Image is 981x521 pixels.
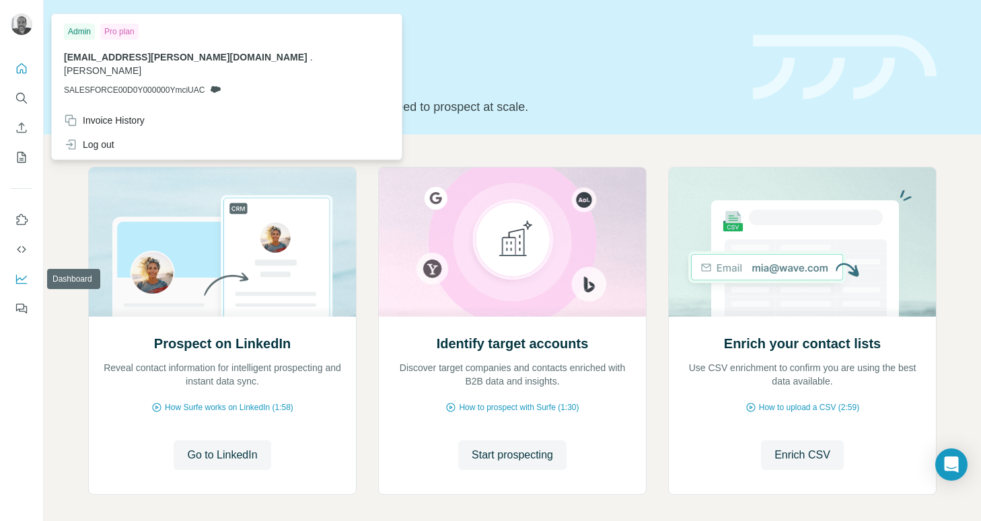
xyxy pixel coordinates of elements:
[64,24,95,40] div: Admin
[753,35,937,100] img: banner
[437,334,589,353] h2: Identify target accounts
[100,24,139,40] div: Pro plan
[88,97,737,116] p: Pick your starting point and we’ll provide everything you need to prospect at scale.
[392,361,632,388] p: Discover target companies and contacts enriched with B2B data and insights.
[88,167,357,317] img: Prospect on LinkedIn
[11,267,32,291] button: Dashboard
[64,84,205,96] span: SALESFORCE00D0Y000000YmciUAC
[11,208,32,232] button: Use Surfe on LinkedIn
[11,56,32,81] button: Quick start
[11,86,32,110] button: Search
[459,401,579,413] span: How to prospect with Surfe (1:30)
[11,13,32,35] img: Avatar
[187,447,257,463] span: Go to LinkedIn
[88,25,737,38] div: Quick start
[668,167,937,317] img: Enrich your contact lists
[174,440,270,470] button: Go to LinkedIn
[64,65,141,76] span: [PERSON_NAME]
[11,237,32,262] button: Use Surfe API
[935,448,968,481] div: Open Intercom Messenger
[310,52,313,63] span: .
[11,116,32,140] button: Enrich CSV
[165,401,293,413] span: How Surfe works on LinkedIn (1:58)
[761,440,844,470] button: Enrich CSV
[64,114,145,127] div: Invoice History
[724,334,881,353] h2: Enrich your contact lists
[102,361,342,388] p: Reveal contact information for intelligent prospecting and instant data sync.
[64,138,114,151] div: Log out
[11,145,32,169] button: My lists
[774,447,830,463] span: Enrich CSV
[458,440,567,470] button: Start prospecting
[88,63,737,89] h1: Let’s prospect together
[154,334,291,353] h2: Prospect on LinkedIn
[472,447,553,463] span: Start prospecting
[64,52,307,63] span: [EMAIL_ADDRESS][PERSON_NAME][DOMAIN_NAME]
[378,167,647,317] img: Identify target accounts
[759,401,859,413] span: How to upload a CSV (2:59)
[682,361,922,388] p: Use CSV enrichment to confirm you are using the best data available.
[11,296,32,321] button: Feedback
